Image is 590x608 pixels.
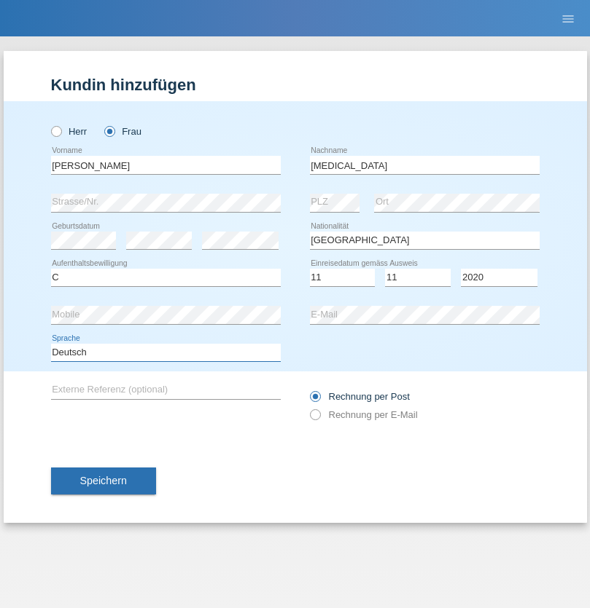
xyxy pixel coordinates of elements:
[51,126,61,135] input: Herr
[310,391,410,402] label: Rechnung per Post
[80,475,127,486] span: Speichern
[51,467,156,495] button: Speichern
[554,14,583,23] a: menu
[310,409,319,427] input: Rechnung per E-Mail
[310,409,418,420] label: Rechnung per E-Mail
[561,12,575,26] i: menu
[104,126,141,137] label: Frau
[51,76,540,94] h1: Kundin hinzufügen
[310,391,319,409] input: Rechnung per Post
[51,126,88,137] label: Herr
[104,126,114,135] input: Frau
